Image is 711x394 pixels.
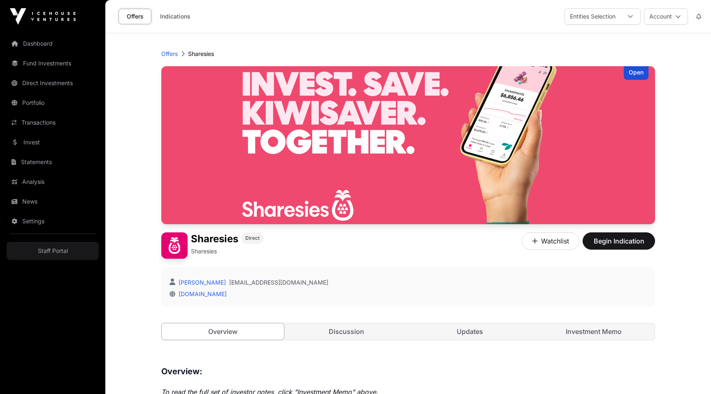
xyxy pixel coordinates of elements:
[7,133,99,151] a: Invest
[583,241,655,249] a: Begin Indication
[624,66,648,80] div: Open
[7,173,99,191] a: Analysis
[175,290,227,297] a: [DOMAIN_NAME]
[191,247,217,255] p: Sharesies
[644,8,688,25] button: Account
[177,279,226,286] a: [PERSON_NAME]
[161,365,655,378] h3: Overview:
[7,192,99,211] a: News
[7,74,99,92] a: Direct Investments
[7,242,99,260] a: Staff Portal
[583,232,655,250] button: Begin Indication
[155,9,196,24] a: Indications
[10,8,76,25] img: Icehouse Ventures Logo
[7,35,99,53] a: Dashboard
[245,235,260,241] span: Direct
[191,232,238,246] h1: Sharesies
[409,323,531,340] a: Updates
[286,323,408,340] a: Discussion
[7,94,99,112] a: Portfolio
[188,50,214,58] p: Sharesies
[161,66,655,224] img: Sharesies
[7,153,99,171] a: Statements
[161,50,178,58] a: Offers
[533,323,655,340] a: Investment Memo
[162,323,655,340] nav: Tabs
[161,232,188,259] img: Sharesies
[7,54,99,72] a: Fund Investments
[7,114,99,132] a: Transactions
[593,236,645,246] span: Begin Indication
[565,9,620,24] div: Entities Selection
[161,323,284,340] a: Overview
[522,232,579,250] button: Watchlist
[229,278,328,287] a: [EMAIL_ADDRESS][DOMAIN_NAME]
[7,212,99,230] a: Settings
[118,9,151,24] a: Offers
